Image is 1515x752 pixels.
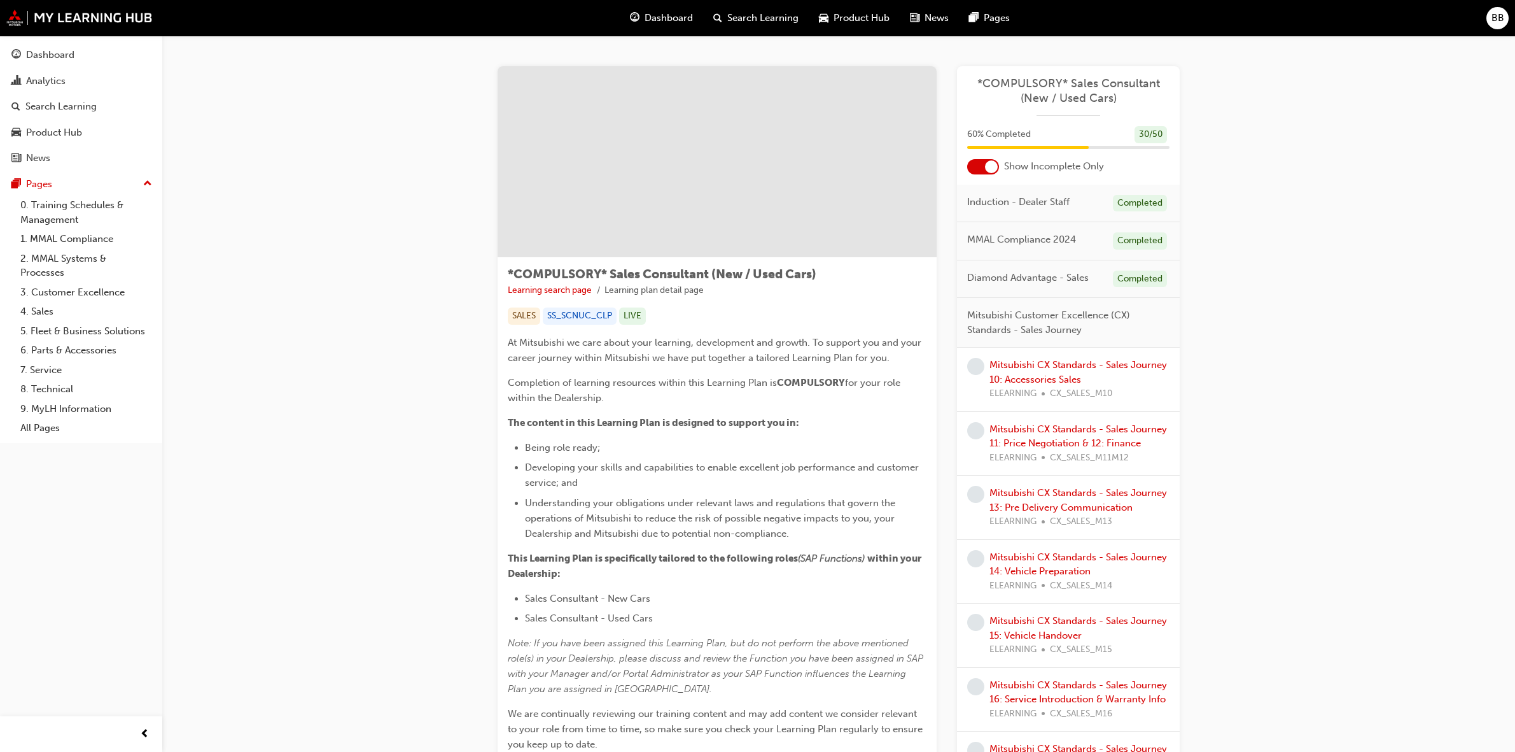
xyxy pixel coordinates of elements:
span: BB [1491,11,1504,25]
span: Show Incomplete Only [1004,159,1104,174]
a: guage-iconDashboard [620,5,703,31]
span: car-icon [819,10,828,26]
span: Dashboard [645,11,693,25]
span: 60 % Completed [967,127,1031,142]
button: Pages [5,173,157,196]
span: CX_SALES_M16 [1050,707,1112,721]
span: We are continually reviewing our training content and may add content we consider relevant to you... [508,708,925,750]
span: The content in this Learning Plan is designed to support you in: [508,417,799,429]
span: CX_SALES_M15 [1050,642,1112,657]
div: Completed [1113,271,1167,288]
a: Learning search page [508,285,592,295]
span: pages-icon [969,10,979,26]
span: car-icon [11,127,21,139]
a: 1. MMAL Compliance [15,229,157,249]
span: news-icon [11,153,21,164]
span: learningRecordVerb_NONE-icon [967,422,984,439]
span: search-icon [11,101,20,113]
span: up-icon [143,176,152,192]
div: LIVE [619,308,646,325]
a: news-iconNews [900,5,959,31]
span: within your Dealership: [508,553,923,579]
div: SS_SCNUC_CLP [543,308,617,325]
span: news-icon [910,10,919,26]
span: This Learning Plan is specifically tailored to the following roles [508,553,798,564]
div: Product Hub [26,125,82,140]
span: At Mitsubishi we care about your learning, development and growth. To support you and your career... [508,337,924,364]
span: COMPULSORY [777,377,845,388]
span: chart-icon [11,76,21,87]
a: Mitsubishi CX Standards - Sales Journey 15: Vehicle Handover [989,615,1167,641]
span: learningRecordVerb_NONE-icon [967,358,984,375]
a: 8. Technical [15,380,157,399]
span: CX_SALES_M10 [1050,387,1112,401]
span: Note: If you have been assigned this Learning Plan, but do not perform the above mentioned role(s... [508,637,926,695]
li: Learning plan detail page [604,283,704,298]
span: Product Hub [834,11,890,25]
span: ELEARNING [989,514,1037,529]
span: pages-icon [11,179,21,190]
a: 5. Fleet & Business Solutions [15,322,157,341]
button: DashboardAnalyticsSearch LearningProduct HubNews [5,41,157,173]
img: mmal [6,10,153,26]
span: (SAP Functions) [798,553,865,564]
span: ELEARNING [989,451,1037,465]
span: guage-icon [11,50,21,61]
div: News [26,151,50,166]
a: News [5,146,157,170]
div: Pages [26,177,52,192]
span: Sales Consultant - Used Cars [525,613,653,624]
span: ELEARNING [989,642,1037,657]
a: Dashboard [5,43,157,67]
span: Sales Consultant - New Cars [525,593,650,604]
a: 2. MMAL Systems & Processes [15,249,157,283]
a: Mitsubishi CX Standards - Sales Journey 14: Vehicle Preparation [989,551,1167,578]
a: Analytics [5,69,157,93]
span: Being role ready; [525,442,600,453]
a: *COMPULSORY* Sales Consultant (New / Used Cars) [967,76,1169,105]
a: Mitsubishi CX Standards - Sales Journey 16: Service Introduction & Warranty Info [989,679,1167,706]
span: prev-icon [140,727,150,742]
span: *COMPULSORY* Sales Consultant (New / Used Cars) [508,267,816,281]
a: 6. Parts & Accessories [15,341,157,360]
span: Developing your skills and capabilities to enable excellent job performance and customer service;... [525,462,921,488]
a: Mitsubishi CX Standards - Sales Journey 10: Accessories Sales [989,359,1167,385]
button: BB [1486,7,1509,29]
span: learningRecordVerb_NONE-icon [967,678,984,695]
a: pages-iconPages [959,5,1020,31]
span: Induction - Dealer Staff [967,195,1070,209]
span: Mitsubishi Customer Excellence (CX) Standards - Sales Journey [967,308,1159,337]
a: search-iconSearch Learning [703,5,809,31]
span: News [925,11,949,25]
div: Analytics [26,74,66,89]
span: guage-icon [630,10,639,26]
span: Understanding your obligations under relevant laws and regulations that govern the operations of ... [525,497,898,539]
div: SALES [508,308,540,325]
span: ELEARNING [989,387,1037,401]
span: CX_SALES_M14 [1050,579,1112,593]
span: ELEARNING [989,707,1037,721]
a: 9. MyLH Information [15,399,157,419]
span: Search Learning [727,11,799,25]
a: Mitsubishi CX Standards - Sales Journey 13: Pre Delivery Communication [989,487,1167,513]
span: MMAL Compliance 2024 [967,232,1076,247]
span: CX_SALES_M11M12 [1050,451,1129,465]
a: 7. Service [15,360,157,380]
div: Completed [1113,195,1167,212]
span: CX_SALES_M13 [1050,514,1112,529]
a: Mitsubishi CX Standards - Sales Journey 11: Price Negotiation & 12: Finance [989,423,1167,450]
a: 4. Sales [15,302,157,322]
span: Pages [984,11,1010,25]
div: Completed [1113,232,1167,250]
a: 0. Training Schedules & Management [15,195,157,229]
div: Dashboard [26,48,74,62]
a: car-iconProduct Hub [809,5,900,31]
div: Search Learning [25,99,97,114]
span: Diamond Advantage - Sales [967,271,1089,285]
span: for your role within the Dealership. [508,377,903,404]
a: 3. Customer Excellence [15,283,157,302]
span: ELEARNING [989,579,1037,593]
